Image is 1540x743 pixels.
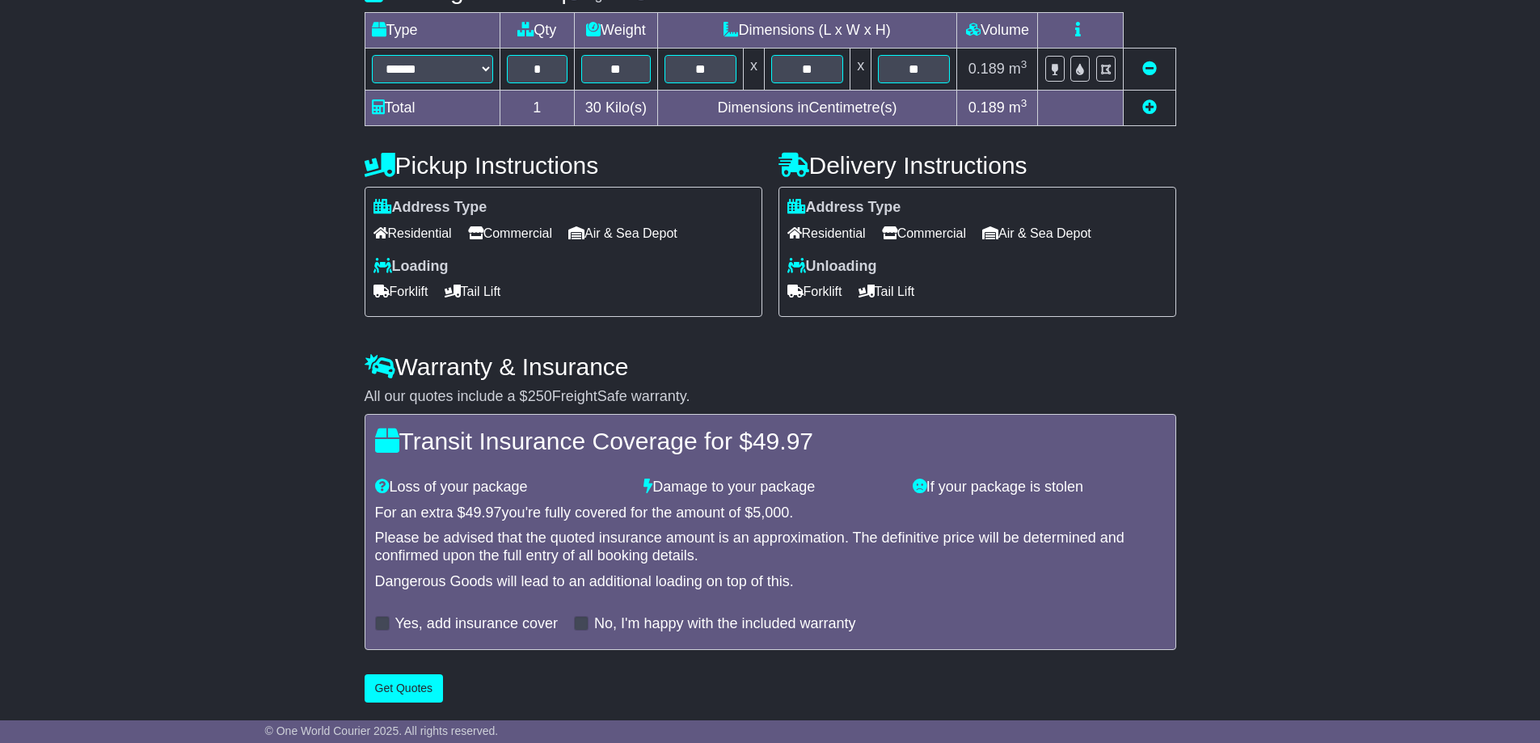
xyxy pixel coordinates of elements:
[657,91,957,126] td: Dimensions in Centimetre(s)
[575,13,658,49] td: Weight
[753,428,813,454] span: 49.97
[787,258,877,276] label: Unloading
[787,279,842,304] span: Forklift
[375,530,1166,564] div: Please be advised that the quoted insurance amount is an approximation. The definitive price will...
[850,49,871,91] td: x
[500,13,575,49] td: Qty
[375,428,1166,454] h4: Transit Insurance Coverage for $
[859,279,915,304] span: Tail Lift
[445,279,501,304] span: Tail Lift
[1142,61,1157,77] a: Remove this item
[568,221,677,246] span: Air & Sea Depot
[365,353,1176,380] h4: Warranty & Insurance
[968,61,1005,77] span: 0.189
[1009,61,1027,77] span: m
[635,479,905,496] div: Damage to your package
[778,152,1176,179] h4: Delivery Instructions
[528,388,552,404] span: 250
[1142,99,1157,116] a: Add new item
[373,279,428,304] span: Forklift
[905,479,1174,496] div: If your package is stolen
[365,91,500,126] td: Total
[367,479,636,496] div: Loss of your package
[365,13,500,49] td: Type
[1009,99,1027,116] span: m
[468,221,552,246] span: Commercial
[375,504,1166,522] div: For an extra $ you're fully covered for the amount of $ .
[743,49,764,91] td: x
[365,388,1176,406] div: All our quotes include a $ FreightSafe warranty.
[373,199,487,217] label: Address Type
[787,199,901,217] label: Address Type
[1021,58,1027,70] sup: 3
[575,91,658,126] td: Kilo(s)
[585,99,601,116] span: 30
[982,221,1091,246] span: Air & Sea Depot
[373,258,449,276] label: Loading
[395,615,558,633] label: Yes, add insurance cover
[365,674,444,703] button: Get Quotes
[787,221,866,246] span: Residential
[957,13,1038,49] td: Volume
[375,573,1166,591] div: Dangerous Goods will lead to an additional loading on top of this.
[882,221,966,246] span: Commercial
[753,504,789,521] span: 5,000
[265,724,499,737] span: © One World Courier 2025. All rights reserved.
[1021,97,1027,109] sup: 3
[466,504,502,521] span: 49.97
[373,221,452,246] span: Residential
[500,91,575,126] td: 1
[594,615,856,633] label: No, I'm happy with the included warranty
[657,13,957,49] td: Dimensions (L x W x H)
[365,152,762,179] h4: Pickup Instructions
[968,99,1005,116] span: 0.189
